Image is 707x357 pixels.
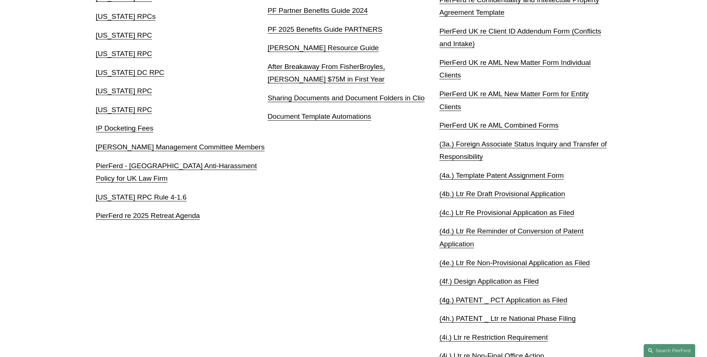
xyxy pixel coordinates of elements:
a: PierFerd UK re Client ID Addendum Form (Conflicts and Intake) [439,27,601,48]
a: [US_STATE] DC RPC [96,69,164,76]
a: [PERSON_NAME] Resource Guide [268,44,379,52]
a: PierFerd re 2025 Retreat Agenda [96,212,200,219]
a: After Breakaway From FisherBroyles, [PERSON_NAME] $75M in First Year [268,63,385,83]
a: (4c.) Ltr Re Provisional Application as Filed [439,209,574,216]
a: [US_STATE] RPCs [96,13,155,20]
a: Search this site [644,344,695,357]
a: PierFerd - [GEOGRAPHIC_DATA] Anti-Harassment Policy for UK Law Firm [96,162,257,183]
a: PierFerd UK re AML New Matter Form Individual Clients [439,59,591,79]
a: (4h.) PATENT _ Ltr re National Phase Filing [439,315,576,322]
a: (4f.) Design Application as Filed [439,277,539,285]
a: [US_STATE] RPC [96,106,152,114]
a: (4i.) Ltr re Restriction Requirement [439,333,548,341]
a: PF 2025 Benefits Guide PARTNERS [268,25,383,33]
a: PierFerd UK re AML Combined Forms [439,121,558,129]
a: PF Partner Benefits Guide 2024 [268,7,368,14]
a: Document Template Automations [268,112,371,120]
a: (4e.) Ltr Re Non-Provisional Application as Filed [439,259,590,267]
a: PierFerd UK re AML New Matter Form for Entity Clients [439,90,589,111]
a: [US_STATE] RPC [96,31,152,39]
a: [US_STATE] RPC [96,87,152,95]
a: (4b.) Ltr Re Draft Provisional Application [439,190,565,198]
a: [US_STATE] RPC [96,50,152,58]
a: (4g.) PATENT _ PCT Application as Filed [439,296,567,304]
a: (4d.) Ltr Re Reminder of Conversion of Patent Application [439,227,583,248]
a: IP Docketing Fees [96,124,153,132]
a: [PERSON_NAME] Management Committee Members [96,143,265,151]
a: (3a.) Foreign Associate Status Inquiry and Transfer of Responsibility [439,140,606,161]
a: [US_STATE] RPC Rule 4-1.6 [96,193,187,201]
a: Sharing Documents and Document Folders in Clio [268,94,425,102]
a: (4a.) Template Patent Assignment Form [439,171,564,179]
